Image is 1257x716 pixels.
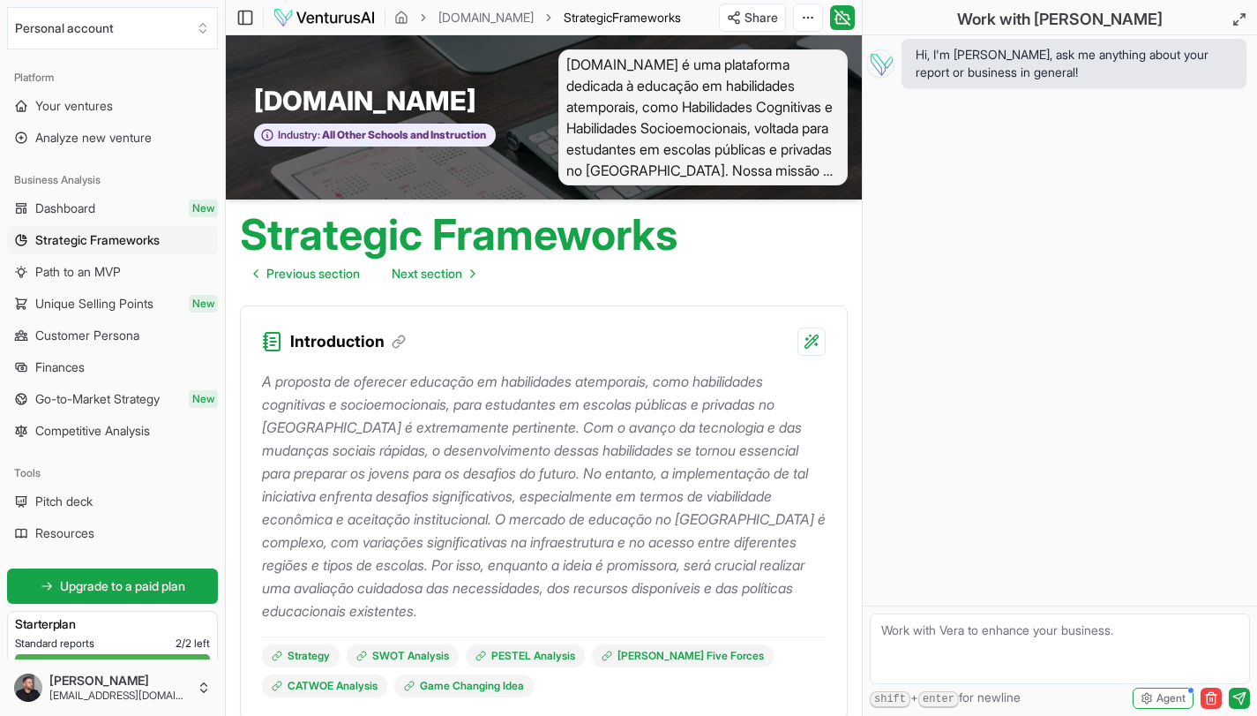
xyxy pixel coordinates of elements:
a: Analyze new venture [7,124,218,152]
span: Pitch deck [35,493,93,510]
span: Hi, I'm [PERSON_NAME], ask me anything about your report or business in general! [916,46,1232,81]
span: [PERSON_NAME] [49,673,190,689]
span: [DOMAIN_NAME] é uma plataforma dedicada à educação em habilidades atemporais, como Habilidades Co... [558,49,849,185]
div: Platform [7,64,218,92]
span: Go-to-Market Strategy [35,390,160,408]
button: Industry:All Other Schools and Instruction [254,124,496,147]
a: Unique Selling PointsNew [7,290,218,318]
kbd: shift [870,691,910,708]
img: logo [273,7,376,28]
div: Business Analysis [7,166,218,194]
a: Go-to-Market StrategyNew [7,385,218,413]
span: Agent [1156,691,1186,705]
img: ACg8ocKgoMawJOw96KQqYvbR2vYzWG6Uq5mUUDFH5wG87DICxQ5evwdW=s96-c [14,674,42,702]
span: Finances [35,358,85,376]
span: + for newline [870,689,1021,708]
span: Analyze new venture [35,129,152,147]
span: Standard reports [15,637,94,651]
h3: Introduction [290,329,406,354]
span: Next section [392,265,462,283]
a: Finances [7,353,218,381]
span: Path to an MVP [35,263,121,281]
a: [PERSON_NAME] Five Forces [592,644,774,667]
a: Customer Persona [7,321,218,350]
kbd: enter [918,691,959,708]
span: Strategic Frameworks [35,231,160,249]
span: Customer Persona [35,327,139,344]
a: Strategy [262,644,340,667]
span: Upgrade to a paid plan [60,577,185,595]
a: Pitch deck [7,487,218,516]
a: SWOT Analysis [347,644,459,667]
span: [EMAIL_ADDRESS][DOMAIN_NAME] [49,689,190,703]
span: Competitive Analysis [35,422,150,440]
span: New [189,390,218,408]
a: Path to an MVP [7,258,218,286]
a: [DOMAIN_NAME] [438,9,534,26]
p: A proposta de oferecer educação em habilidades atemporais, como habilidades cognitivas e socioemo... [262,370,826,622]
h2: Work with [PERSON_NAME] [957,7,1163,32]
h3: Starter plan [15,615,210,633]
a: CATWOE Analysis [262,675,387,697]
a: DashboardNew [7,194,218,222]
img: Vera [866,49,894,78]
span: 2 / 2 left [176,637,210,651]
button: Agent [1133,688,1193,709]
button: [PERSON_NAME][EMAIL_ADDRESS][DOMAIN_NAME] [7,667,218,709]
a: Resources [7,519,218,547]
a: PESTEL Analysis [466,644,585,667]
span: All Other Schools and Instruction [320,128,486,142]
span: Previous section [266,265,360,283]
span: Your ventures [35,97,113,115]
span: StrategicFrameworks [564,9,681,26]
a: Go to previous page [240,256,374,291]
span: Resources [35,524,94,542]
a: Go to next page [378,256,489,291]
h1: Strategic Frameworks [240,214,677,256]
button: Select an organization [7,7,218,49]
span: Frameworks [612,10,681,25]
button: Share [719,4,786,32]
a: Upgrade to a paid plan [7,569,218,604]
div: Tools [7,459,218,487]
span: New [189,200,218,217]
span: Dashboard [35,200,95,217]
a: Your ventures [7,92,218,120]
span: [DOMAIN_NAME] [254,85,476,117]
a: Strategic Frameworks [7,226,218,254]
span: Industry: [278,128,320,142]
span: New [189,295,218,313]
nav: breadcrumb [394,9,681,26]
span: Unique Selling Points [35,295,153,313]
span: Share [744,9,778,26]
nav: pagination [240,256,489,291]
a: Game Changing Idea [394,675,534,697]
a: Competitive Analysis [7,417,218,445]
